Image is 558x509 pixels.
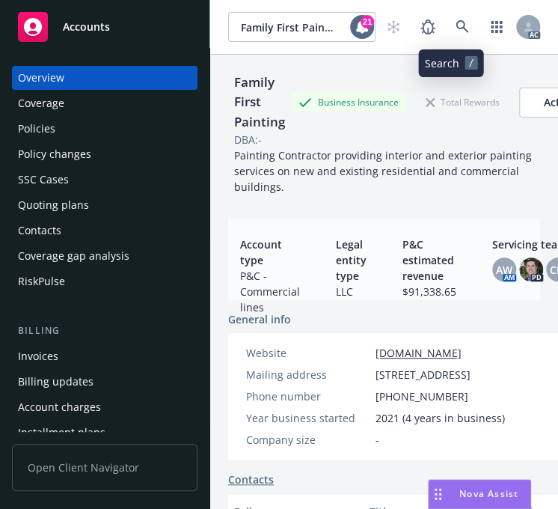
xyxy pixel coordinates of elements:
a: Account charges [12,395,197,419]
span: Open Client Navigator [12,444,197,491]
div: Policy changes [18,142,91,166]
a: Quoting plans [12,193,197,217]
span: 2021 (4 years in business) [375,410,505,426]
div: Account charges [18,395,101,419]
span: Accounts [63,21,110,33]
button: Family First Painting [228,12,375,42]
div: 21 [361,15,374,28]
a: Policy changes [12,142,197,166]
div: Overview [18,66,64,90]
div: Website [246,345,370,361]
a: Search [447,12,477,42]
div: Coverage [18,91,64,115]
a: Contacts [12,219,197,243]
a: Switch app [482,12,512,42]
span: LLC [336,284,367,299]
div: DBA: - [234,132,262,147]
a: Coverage gap analysis [12,244,197,268]
span: [PHONE_NUMBER] [375,388,468,404]
a: Overview [12,66,197,90]
a: Accounts [12,6,197,48]
a: Contacts [228,472,274,487]
span: P&C - Commercial lines [240,268,300,315]
a: Installment plans [12,421,197,445]
img: photo [519,257,543,281]
span: $91,338.65 [402,284,456,299]
span: Nova Assist [459,487,518,500]
div: Family First Painting [228,73,291,132]
span: AW [496,262,512,278]
span: Painting Contractor providing interior and exterior painting services on new and existing residen... [234,148,535,194]
span: Account type [240,237,300,268]
div: Installment plans [18,421,105,445]
a: Start snowing [378,12,408,42]
div: Company size [246,432,370,448]
a: Invoices [12,344,197,368]
button: Nova Assist [428,479,531,509]
div: Year business started [246,410,370,426]
span: Family First Painting [241,19,334,35]
span: - [375,432,379,448]
a: [DOMAIN_NAME] [375,346,462,360]
a: Report a Bug [413,12,443,42]
div: SSC Cases [18,168,69,192]
a: RiskPulse [12,269,197,293]
div: Invoices [18,344,58,368]
a: Billing updates [12,370,197,394]
div: Total Rewards [418,93,507,112]
a: SSC Cases [12,168,197,192]
div: Quoting plans [18,193,89,217]
span: P&C estimated revenue [402,237,456,284]
span: Legal entity type [336,237,367,284]
span: General info [228,311,291,327]
div: Coverage gap analysis [18,244,129,268]
div: Phone number [246,388,370,404]
div: Billing updates [18,370,93,394]
div: Contacts [18,219,61,243]
span: [STREET_ADDRESS] [375,367,470,382]
div: RiskPulse [18,269,65,293]
div: Business Insurance [291,93,406,112]
div: Policies [18,117,55,141]
div: Mailing address [246,367,370,382]
div: Billing [12,323,197,338]
a: Coverage [12,91,197,115]
a: Policies [12,117,197,141]
div: Drag to move [429,480,447,508]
